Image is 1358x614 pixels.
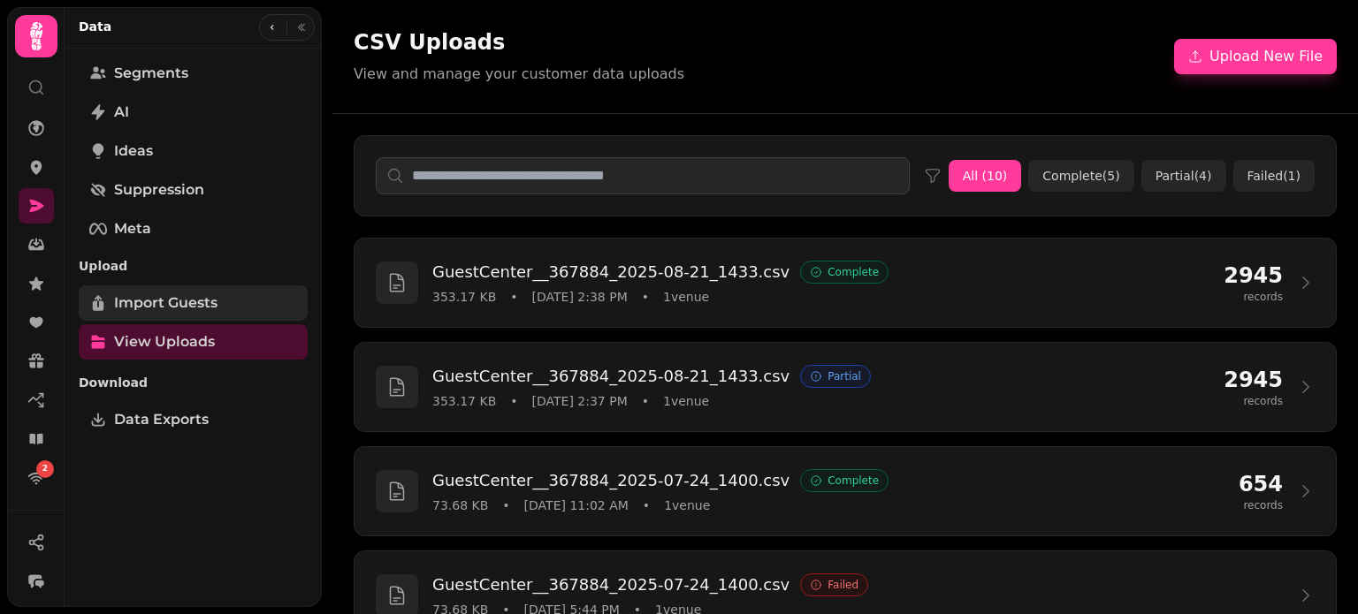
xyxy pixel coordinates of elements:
span: Data Exports [114,409,209,430]
span: Ideas [114,140,153,162]
h3: GuestCenter__367884_2025-08-21_1433.csv [432,260,790,284]
span: Import Guests [114,292,217,314]
button: All (10) [949,160,1022,192]
span: [DATE] 11:02 AM [524,497,629,514]
a: Suppression [79,172,308,208]
span: • [510,288,517,306]
a: Ideas [79,133,308,169]
span: 73.68 [432,497,488,514]
span: KB [476,394,496,408]
span: View Uploads [114,331,215,352]
nav: Tabs [65,49,322,607]
button: Upload New File [1174,39,1337,74]
a: Meta [79,211,308,246]
span: Segments [114,63,188,84]
p: records [1224,394,1283,408]
a: Import Guests [79,285,308,321]
span: 1 venue [663,392,709,410]
p: Upload [79,250,308,282]
div: Complete [800,261,889,284]
span: Suppression [114,179,204,201]
p: 654 [1239,470,1283,498]
button: Complete(5) [1028,160,1133,192]
p: records [1239,498,1283,512]
span: 1 venue [664,497,710,514]
span: 353.17 [432,392,496,410]
a: View Uploads [79,324,308,360]
h1: CSV Uploads [354,28,684,57]
span: 2 [42,463,48,475]
span: KB [468,498,488,512]
a: Segments [79,56,308,91]
span: KB [476,290,496,304]
div: Complete [800,469,889,492]
h3: GuestCenter__367884_2025-07-24_1400.csv [432,468,790,493]
p: 2945 [1224,366,1283,394]
span: • [502,497,509,514]
p: records [1224,290,1283,304]
span: • [642,392,649,410]
a: 2 [19,460,54,496]
button: Failed(1) [1233,160,1316,192]
a: AI [79,95,308,130]
div: Partial [800,365,871,388]
div: Failed [800,573,868,596]
span: • [643,497,650,514]
h3: GuestCenter__367884_2025-08-21_1433.csv [432,364,790,389]
span: • [642,288,649,306]
button: Partial(4) [1141,160,1226,192]
p: 2945 [1224,262,1283,290]
span: • [510,392,517,410]
span: 353.17 [432,288,496,306]
p: View and manage your customer data uploads [354,64,684,85]
span: [DATE] 2:38 PM [532,288,628,306]
p: Download [79,367,308,398]
h3: GuestCenter__367884_2025-07-24_1400.csv [432,572,790,597]
h2: Data [79,18,111,35]
span: Meta [114,218,151,239]
span: AI [114,102,129,123]
span: [DATE] 2:37 PM [532,392,628,410]
a: Data Exports [79,402,308,437]
span: 1 venue [663,288,709,306]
